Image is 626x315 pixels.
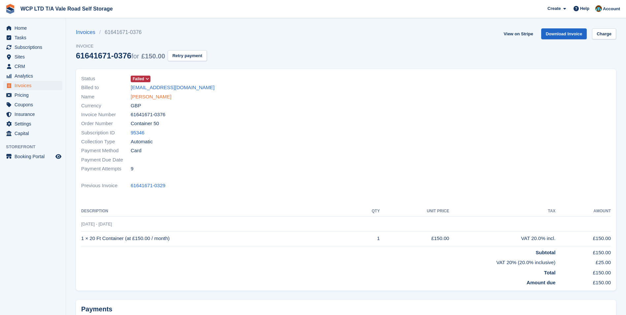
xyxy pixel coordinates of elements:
span: Invoice Number [81,111,131,119]
td: 1 × 20 Ft Container (at £150.00 / month) [81,231,355,246]
th: Tax [449,206,555,217]
span: Settings [15,119,54,128]
a: [EMAIL_ADDRESS][DOMAIN_NAME] [131,84,214,91]
td: £150.00 [555,246,611,256]
td: £150.00 [380,231,449,246]
span: Capital [15,129,54,138]
div: VAT 20.0% incl. [449,235,555,242]
th: Unit Price [380,206,449,217]
span: Currency [81,102,131,110]
a: [PERSON_NAME] [131,93,171,101]
span: Failed [133,76,144,82]
a: menu [3,43,62,52]
td: £150.00 [555,266,611,277]
a: Preview store [54,153,62,160]
span: Card [131,147,142,155]
span: Pricing [15,90,54,100]
span: Payment Attempts [81,165,131,173]
td: £150.00 [555,231,611,246]
h2: Payments [81,305,611,313]
a: Failed [131,75,150,83]
span: Automatic [131,138,153,146]
span: Payment Method [81,147,131,155]
th: Description [81,206,355,217]
a: menu [3,90,62,100]
a: menu [3,52,62,61]
span: CRM [15,62,54,71]
span: Tasks [15,33,54,42]
span: Booking Portal [15,152,54,161]
a: menu [3,71,62,81]
span: Account [603,6,620,12]
a: menu [3,152,62,161]
strong: Amount due [527,280,556,285]
span: Storefront [6,144,66,150]
span: 61641671-0376 [131,111,165,119]
span: Analytics [15,71,54,81]
strong: Total [544,270,556,275]
span: Subscription ID [81,129,131,137]
span: Sites [15,52,54,61]
span: for [131,52,139,60]
span: GBP [131,102,141,110]
a: menu [3,23,62,33]
span: Name [81,93,131,101]
span: Subscriptions [15,43,54,52]
a: menu [3,81,62,90]
span: 9 [131,165,133,173]
a: menu [3,100,62,109]
a: Invoices [76,28,99,36]
span: Help [580,5,589,12]
a: Charge [592,28,616,39]
a: menu [3,33,62,42]
a: View on Stripe [501,28,536,39]
button: Retry payment [168,50,207,61]
a: Download Invoice [541,28,587,39]
span: Order Number [81,120,131,127]
a: WCP LTD T/A Vale Road Self Storage [18,3,115,14]
a: 61641671-0329 [131,182,165,190]
span: Billed to [81,84,131,91]
td: VAT 20% (20.0% inclusive) [81,256,555,266]
a: menu [3,110,62,119]
span: Payment Due Date [81,156,131,164]
td: £150.00 [555,276,611,287]
th: Amount [555,206,611,217]
span: £150.00 [141,52,165,60]
span: Insurance [15,110,54,119]
span: Invoice [76,43,207,50]
span: Collection Type [81,138,131,146]
span: Status [81,75,131,83]
td: 1 [355,231,380,246]
span: Create [547,5,561,12]
nav: breadcrumbs [76,28,207,36]
img: stora-icon-8386f47178a22dfd0bd8f6a31ec36ba5ce8667c1dd55bd0f319d3a0aa187defe.svg [5,4,15,14]
span: Container 50 [131,120,159,127]
span: Home [15,23,54,33]
a: menu [3,119,62,128]
a: menu [3,129,62,138]
strong: Subtotal [536,250,555,255]
span: Coupons [15,100,54,109]
div: 61641671-0376 [76,51,165,60]
a: 95346 [131,129,145,137]
span: [DATE] - [DATE] [81,222,112,227]
td: £25.00 [555,256,611,266]
span: Invoices [15,81,54,90]
a: menu [3,62,62,71]
th: QTY [355,206,380,217]
span: Previous Invoice [81,182,131,190]
img: Kirsty williams [595,5,602,12]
